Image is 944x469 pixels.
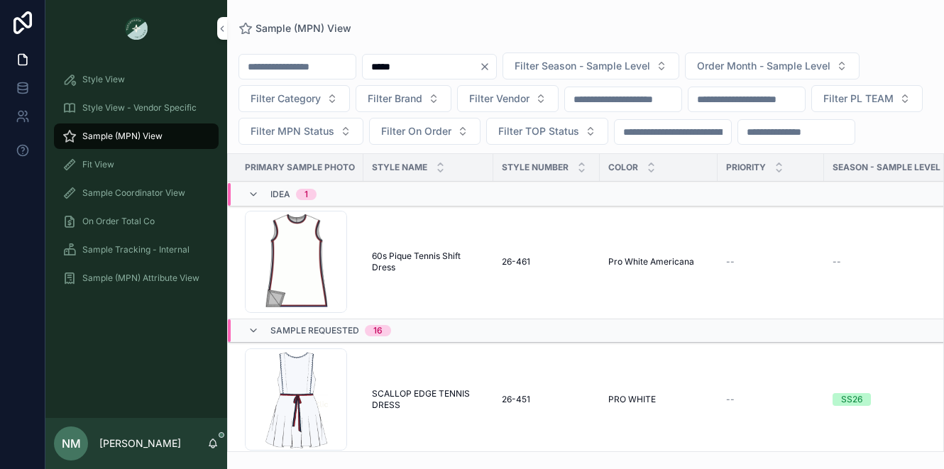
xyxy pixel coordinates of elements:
[54,180,219,206] a: Sample Coordinator View
[82,102,197,114] span: Style View - Vendor Specific
[238,118,363,145] button: Select Button
[238,21,351,35] a: Sample (MPN) View
[368,92,422,106] span: Filter Brand
[608,394,709,405] a: PRO WHITE
[238,85,350,112] button: Select Button
[125,17,148,40] img: App logo
[502,394,530,405] span: 26-451
[486,118,608,145] button: Select Button
[245,162,355,173] span: PRIMARY SAMPLE PHOTO
[373,325,383,336] div: 16
[82,272,199,284] span: Sample (MPN) Attribute View
[54,123,219,149] a: Sample (MPN) View
[82,187,185,199] span: Sample Coordinator View
[82,159,114,170] span: Fit View
[823,92,894,106] span: Filter PL TEAM
[608,256,694,267] span: Pro White Americana
[608,162,638,173] span: Color
[372,250,485,273] a: 60s Pique Tennis Shift Dress
[381,124,451,138] span: Filter On Order
[45,57,227,309] div: scrollable content
[82,74,125,85] span: Style View
[502,162,569,173] span: Style Number
[256,21,351,35] span: Sample (MPN) View
[54,152,219,177] a: Fit View
[270,189,290,200] span: Idea
[685,53,860,79] button: Select Button
[841,393,862,406] div: SS26
[82,244,190,255] span: Sample Tracking - Internal
[726,256,735,267] span: --
[502,394,591,405] a: 26-451
[99,436,181,451] p: [PERSON_NAME]
[372,388,485,411] a: SCALLOP EDGE TENNIS DRESS
[54,67,219,92] a: Style View
[833,256,841,267] span: --
[726,256,816,267] a: --
[356,85,451,112] button: Select Button
[515,59,650,73] span: Filter Season - Sample Level
[457,85,559,112] button: Select Button
[251,124,334,138] span: Filter MPN Status
[608,394,656,405] span: PRO WHITE
[726,162,766,173] span: PRIORITY
[82,216,155,227] span: On Order Total Co
[54,237,219,263] a: Sample Tracking - Internal
[62,435,81,452] span: NM
[54,265,219,291] a: Sample (MPN) Attribute View
[726,394,735,405] span: --
[54,209,219,234] a: On Order Total Co
[369,118,481,145] button: Select Button
[479,61,496,72] button: Clear
[270,325,359,336] span: Sample Requested
[726,394,816,405] a: --
[372,162,427,173] span: Style Name
[608,256,709,267] a: Pro White Americana
[498,124,579,138] span: Filter TOP Status
[251,92,321,106] span: Filter Category
[833,162,940,173] span: Season - Sample Level
[503,53,679,79] button: Select Button
[469,92,529,106] span: Filter Vendor
[697,59,830,73] span: Order Month - Sample Level
[304,189,308,200] div: 1
[811,85,923,112] button: Select Button
[502,256,591,267] a: 26-461
[82,131,163,142] span: Sample (MPN) View
[502,256,530,267] span: 26-461
[54,95,219,121] a: Style View - Vendor Specific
